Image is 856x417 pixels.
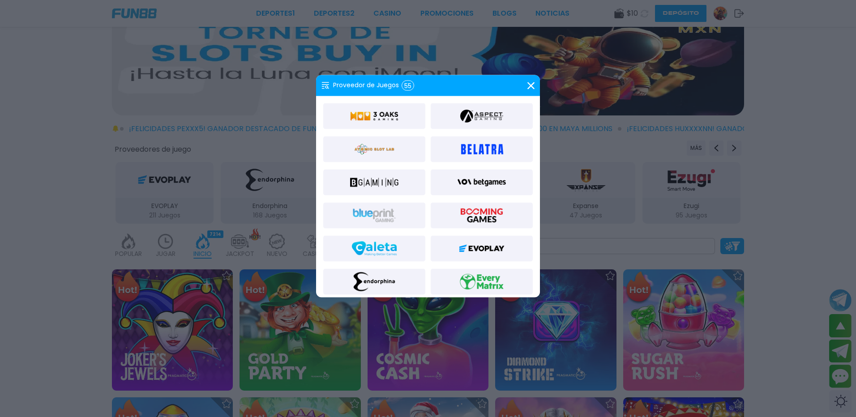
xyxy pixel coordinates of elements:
img: Betgames [458,172,506,193]
img: Everymatrix [458,271,506,293]
img: BELATRA GAMES [458,139,506,160]
img: EVOPLAY [458,238,506,260]
img: 3Oaks [350,106,398,127]
img: BluePrint [350,205,398,226]
img: Aspect [460,106,503,127]
div: 55 [402,81,414,91]
img: Atomic [353,139,396,160]
img: Endorphina [350,271,398,293]
img: Booming Games [458,205,506,226]
div: Proveedor de Juegos [321,81,414,91]
img: BGaming [350,172,398,193]
img: Caleta [350,238,398,260]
